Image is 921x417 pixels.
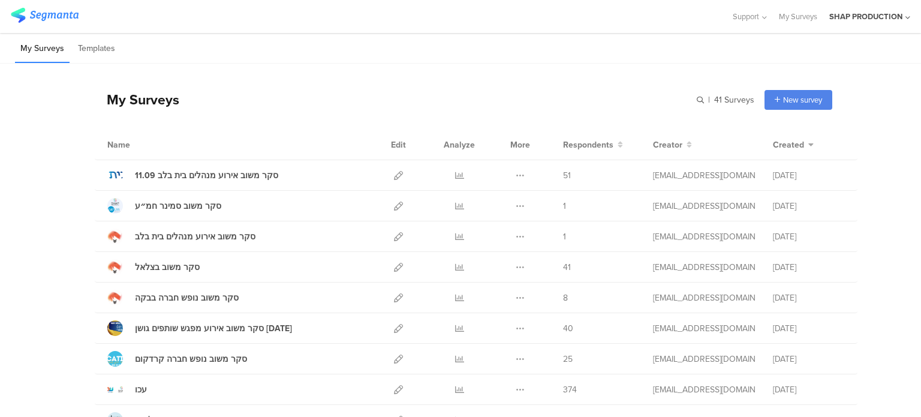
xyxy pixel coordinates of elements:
div: shapievents@gmail.com [653,230,755,243]
div: shapievents@gmail.com [653,322,755,335]
a: 11.09 סקר משוב אירוע מנהלים בית בלב [107,167,278,183]
div: Edit [386,130,411,160]
span: 51 [563,169,571,182]
div: [DATE] [773,261,845,274]
div: [DATE] [773,353,845,365]
a: עכו [107,382,147,397]
div: shapievents@gmail.com [653,383,755,396]
span: 8 [563,292,568,304]
div: [DATE] [773,200,845,212]
li: Templates [73,35,121,63]
span: 1 [563,200,566,212]
div: סקר משוב אירוע מנהלים בית בלב [135,230,255,243]
span: 1 [563,230,566,243]
div: עכו [135,383,147,396]
img: segmanta logo [11,8,79,23]
a: סקר משוב בצלאל [107,259,200,275]
div: SHAP PRODUCTION [829,11,902,22]
span: 374 [563,383,577,396]
div: More [507,130,533,160]
div: Name [107,139,179,151]
span: 41 [563,261,571,274]
li: My Surveys [15,35,70,63]
div: 11.09 סקר משוב אירוע מנהלים בית בלב [135,169,278,182]
span: 40 [563,322,573,335]
span: Support [733,11,759,22]
a: סקר משוב נופש חברה קרדקום [107,351,247,367]
div: shapievents@gmail.com [653,353,755,365]
div: סקר משוב נופש חברה בבקה [135,292,239,304]
div: shapievents@gmail.com [653,200,755,212]
div: shapievents@gmail.com [653,261,755,274]
a: סקר משוב אירוע מנהלים בית בלב [107,229,255,244]
div: shapievents@gmail.com [653,169,755,182]
a: סקר משוב אירוע מפגש שותפים גושן [DATE] [107,320,292,336]
div: [DATE] [773,230,845,243]
span: Respondents [563,139,613,151]
div: [DATE] [773,292,845,304]
span: Creator [653,139,682,151]
a: סקר משוב נופש חברה בבקה [107,290,239,305]
div: Analyze [441,130,477,160]
span: Created [773,139,804,151]
div: My Surveys [95,89,179,110]
button: Created [773,139,814,151]
div: shapievents@gmail.com [653,292,755,304]
span: New survey [783,94,822,106]
div: סקר משוב סמינר חמ״ע [135,200,221,212]
div: סקר משוב אירוע מפגש שותפים גושן 11.06.25 [135,322,292,335]
span: 41 Surveys [714,94,754,106]
div: סקר משוב נופש חברה קרדקום [135,353,247,365]
button: Respondents [563,139,623,151]
button: Creator [653,139,692,151]
span: 25 [563,353,573,365]
div: [DATE] [773,169,845,182]
div: [DATE] [773,383,845,396]
div: סקר משוב בצלאל [135,261,200,274]
div: [DATE] [773,322,845,335]
a: סקר משוב סמינר חמ״ע [107,198,221,214]
span: | [706,94,712,106]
